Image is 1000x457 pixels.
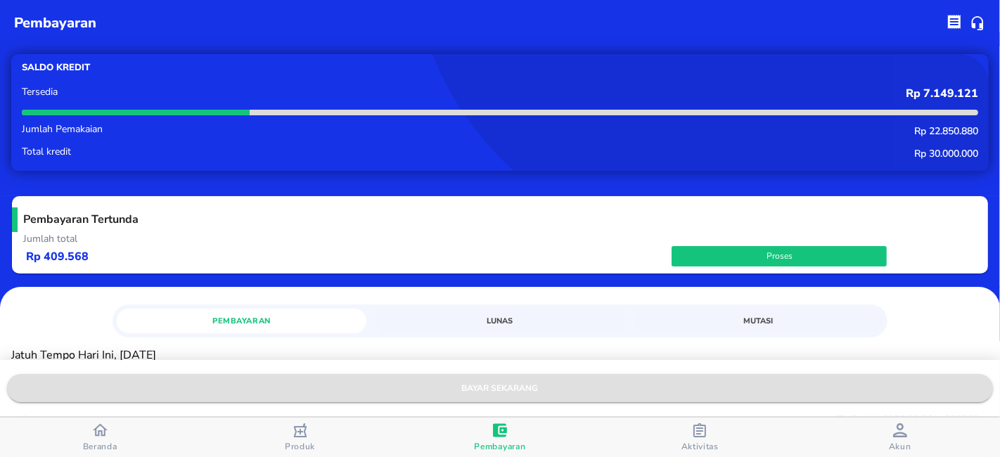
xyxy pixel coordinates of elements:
p: Jumlah total [23,232,977,245]
button: Pembayaran [400,418,600,457]
p: Rp 7.149.121 [421,87,978,101]
p: Tersedia [22,87,421,97]
span: Akun [889,441,911,452]
p: Rp 22.850.880 [421,124,978,138]
span: Aktivitas [681,441,719,452]
a: Pembayaran [117,309,367,333]
span: Proses [679,249,880,264]
span: Beranda [83,441,117,452]
button: Aktivitas [600,418,800,457]
p: Total kredit [22,147,421,157]
p: pembayaran [14,13,96,34]
h5: Pembayaran Tertunda [12,207,977,232]
span: Pembayaran [125,314,359,328]
span: Mutasi [642,314,876,328]
button: Produk [200,418,399,457]
p: Saldo kredit [22,61,500,75]
button: Proses [672,246,887,266]
div: simple tabs [113,304,888,333]
p: Jatuh Tempo Hari Ini, [DATE] [11,349,989,362]
p: Rp 409.568 [26,249,672,264]
a: Mutasi [634,309,884,333]
a: Lunas [375,309,625,333]
button: Akun [800,418,1000,457]
button: bayar sekarang [7,374,993,402]
span: bayar sekarang [18,381,982,396]
span: Pembayaran [475,441,526,452]
span: Produk [285,441,315,452]
p: Rp 30.000.000 [421,147,978,160]
p: Jumlah Pemakaian [22,124,421,134]
span: Lunas [383,314,617,328]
